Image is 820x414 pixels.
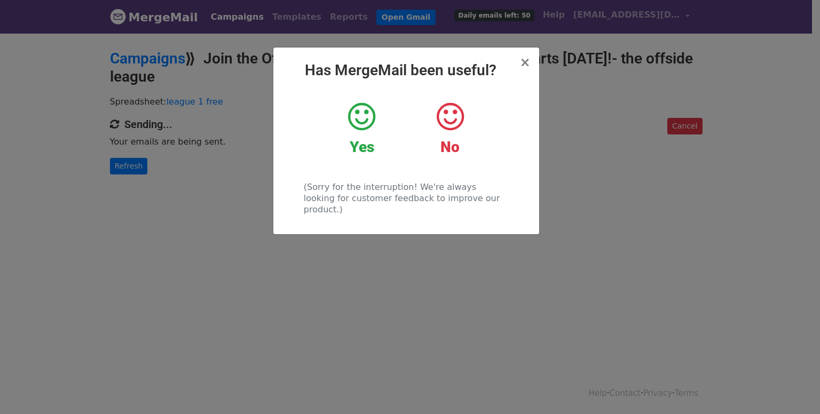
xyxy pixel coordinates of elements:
strong: No [440,138,460,156]
a: Yes [326,101,398,156]
a: No [414,101,486,156]
h2: Has MergeMail been useful? [282,61,531,79]
strong: Yes [350,138,374,156]
button: Close [519,56,530,69]
p: (Sorry for the interruption! We're always looking for customer feedback to improve our product.) [304,181,508,215]
span: × [519,55,530,70]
